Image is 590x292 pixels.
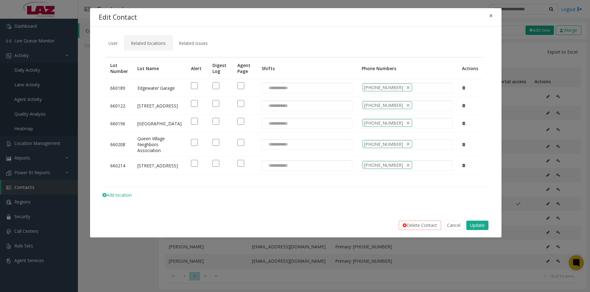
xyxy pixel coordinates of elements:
[406,141,411,147] span: delete
[186,58,208,79] th: Alert
[99,12,137,22] h4: Edit Contact
[102,192,132,198] span: Add location
[108,40,118,46] span: User
[106,157,133,175] td: 660214
[406,162,411,168] span: delete
[399,221,441,230] button: Delete Contact
[364,141,403,147] span: [PHONE_NUMBER]
[106,132,133,157] td: 660208
[106,58,133,79] th: Lot Number
[262,118,292,128] input: NO DATA FOUND
[406,120,411,126] span: delete
[131,40,166,46] span: Related locations
[208,58,233,79] th: Digest Log
[364,120,403,126] span: [PHONE_NUMBER]
[357,58,457,79] th: Phone Numbers
[133,58,186,79] th: Lot Name
[262,83,292,93] input: NO DATA FOUND
[102,36,489,46] ul: Tabs
[262,160,292,170] input: NO DATA FOUND
[364,84,403,91] span: [PHONE_NUMBER]
[133,115,186,132] td: [GEOGRAPHIC_DATA]
[443,221,464,230] button: Cancel
[406,84,411,91] span: delete
[364,162,403,168] span: [PHONE_NUMBER]
[406,102,411,108] span: delete
[106,115,133,132] td: 660196
[257,58,357,79] th: Shifts
[233,58,257,79] th: Agent Page
[106,79,133,97] td: 660189
[179,40,208,46] span: Related issues
[262,140,292,150] input: NO DATA FOUND
[466,221,488,230] button: Update
[489,11,493,20] span: ×
[133,132,186,157] td: Queen Village Neighbors Association
[485,8,497,23] button: Close
[133,97,186,115] td: [STREET_ADDRESS]
[133,157,186,175] td: [STREET_ADDRESS]
[457,58,483,79] th: Actions
[133,79,186,97] td: Edgewater Garage
[106,97,133,115] td: 660122
[364,102,403,108] span: [PHONE_NUMBER]
[262,101,292,111] input: NO DATA FOUND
